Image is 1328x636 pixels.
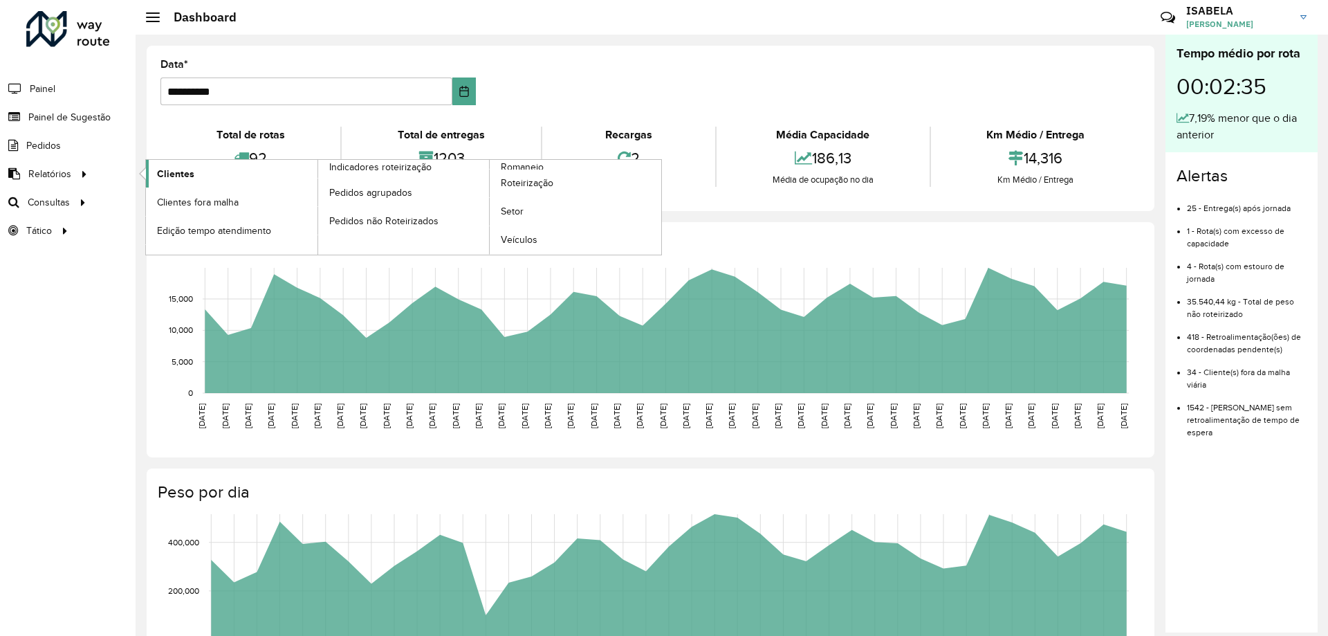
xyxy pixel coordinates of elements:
[221,403,230,428] text: [DATE]
[501,160,544,174] span: Romaneio
[188,388,193,397] text: 0
[1187,250,1307,285] li: 4 - Rota(s) com estouro de jornada
[1073,403,1082,428] text: [DATE]
[681,403,690,428] text: [DATE]
[157,195,239,210] span: Clientes fora malha
[546,127,712,143] div: Recargas
[345,127,537,143] div: Total de entregas
[865,403,874,428] text: [DATE]
[168,586,199,595] text: 200,000
[169,325,193,334] text: 10,000
[345,143,537,173] div: 1203
[612,403,621,428] text: [DATE]
[164,143,337,173] div: 92
[160,56,188,73] label: Data
[490,198,661,226] a: Setor
[934,143,1137,173] div: 14,316
[1026,403,1035,428] text: [DATE]
[197,403,206,428] text: [DATE]
[452,78,477,105] button: Choose Date
[243,403,252,428] text: [DATE]
[28,110,111,125] span: Painel de Sugestão
[318,207,490,235] a: Pedidos não Roteirizados
[842,403,851,428] text: [DATE]
[958,403,967,428] text: [DATE]
[329,160,432,174] span: Indicadores roteirização
[382,403,391,428] text: [DATE]
[912,403,921,428] text: [DATE]
[546,143,712,173] div: 2
[158,482,1141,502] h4: Peso por dia
[934,403,943,428] text: [DATE]
[318,179,490,206] a: Pedidos agrupados
[497,403,506,428] text: [DATE]
[1177,44,1307,63] div: Tempo médio por rota
[750,403,759,428] text: [DATE]
[318,160,662,255] a: Romaneio
[490,226,661,254] a: Veículos
[160,10,237,25] h2: Dashboard
[1004,403,1013,428] text: [DATE]
[157,167,194,181] span: Clientes
[1187,285,1307,320] li: 35.540,44 kg - Total de peso não roteirizado
[720,143,925,173] div: 186,13
[26,224,52,238] span: Tático
[28,195,70,210] span: Consultas
[168,538,199,547] text: 400,000
[934,127,1137,143] div: Km Médio / Entrega
[157,224,271,238] span: Edição tempo atendimento
[720,127,925,143] div: Média Capacidade
[501,233,537,247] span: Veículos
[1186,18,1290,30] span: [PERSON_NAME]
[30,82,55,96] span: Painel
[26,138,61,153] span: Pedidos
[1187,215,1307,250] li: 1 - Rota(s) com excesso de capacidade
[543,403,552,428] text: [DATE]
[172,357,193,366] text: 5,000
[773,403,782,428] text: [DATE]
[1050,403,1059,428] text: [DATE]
[146,217,317,244] a: Edição tempo atendimento
[451,403,460,428] text: [DATE]
[589,403,598,428] text: [DATE]
[266,403,275,428] text: [DATE]
[474,403,483,428] text: [DATE]
[1177,63,1307,110] div: 00:02:35
[796,403,805,428] text: [DATE]
[1187,356,1307,391] li: 34 - Cliente(s) fora da malha viária
[1153,3,1183,33] a: Contato Rápido
[820,403,829,428] text: [DATE]
[635,403,644,428] text: [DATE]
[1096,403,1105,428] text: [DATE]
[566,403,575,428] text: [DATE]
[358,403,367,428] text: [DATE]
[329,214,439,228] span: Pedidos não Roteirizados
[1186,4,1290,17] h3: ISABELA
[164,127,337,143] div: Total de rotas
[501,176,553,190] span: Roteirização
[720,173,925,187] div: Média de ocupação no dia
[405,403,414,428] text: [DATE]
[1187,320,1307,356] li: 418 - Retroalimentação(ões) de coordenadas pendente(s)
[290,403,299,428] text: [DATE]
[490,170,661,197] a: Roteirização
[1177,166,1307,186] h4: Alertas
[981,403,990,428] text: [DATE]
[934,173,1137,187] div: Km Médio / Entrega
[1187,192,1307,215] li: 25 - Entrega(s) após jornada
[520,403,529,428] text: [DATE]
[28,167,71,181] span: Relatórios
[169,294,193,303] text: 15,000
[658,403,667,428] text: [DATE]
[313,403,322,428] text: [DATE]
[1187,391,1307,439] li: 1542 - [PERSON_NAME] sem retroalimentação de tempo de espera
[727,403,736,428] text: [DATE]
[146,160,490,255] a: Indicadores roteirização
[1119,403,1128,428] text: [DATE]
[704,403,713,428] text: [DATE]
[335,403,344,428] text: [DATE]
[501,204,524,219] span: Setor
[1177,110,1307,143] div: 7,19% menor que o dia anterior
[146,160,317,188] a: Clientes
[427,403,436,428] text: [DATE]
